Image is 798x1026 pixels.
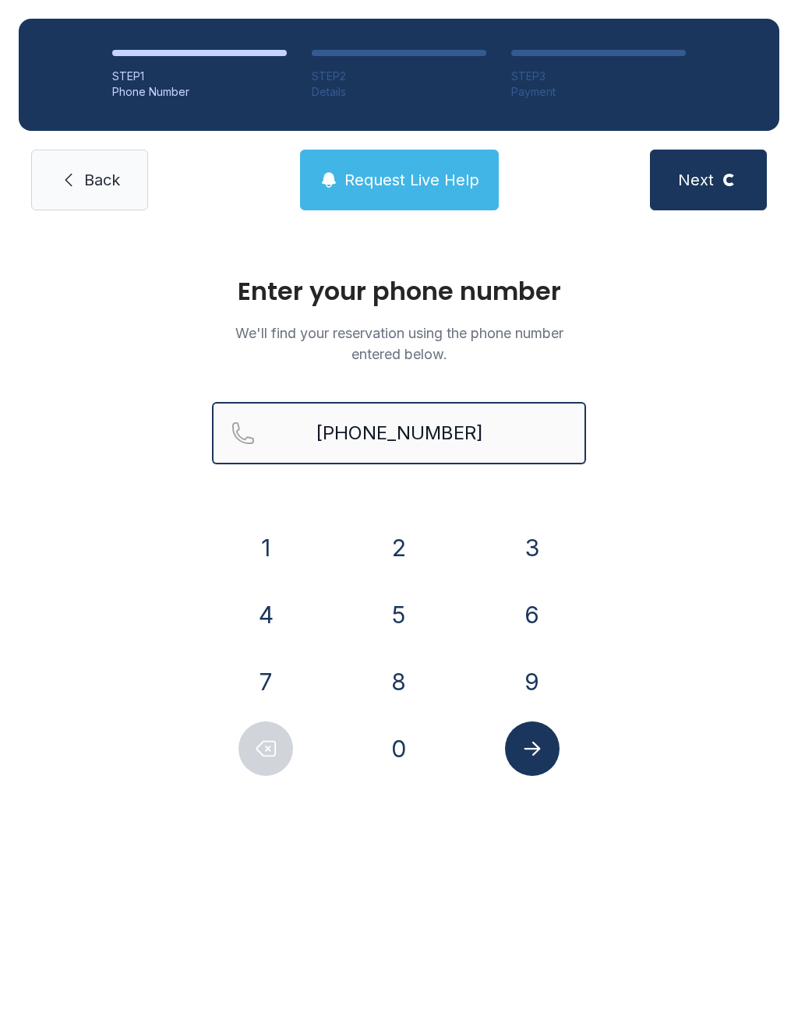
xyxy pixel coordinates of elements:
button: 7 [238,654,293,709]
div: STEP 1 [112,69,287,84]
h1: Enter your phone number [212,279,586,304]
button: 3 [505,520,560,575]
span: Next [678,169,714,191]
button: 9 [505,654,560,709]
button: 6 [505,587,560,642]
span: Back [84,169,120,191]
span: Request Live Help [344,169,479,191]
div: Details [312,84,486,100]
div: STEP 3 [511,69,686,84]
button: 0 [372,721,426,776]
button: Submit lookup form [505,721,560,776]
button: 2 [372,520,426,575]
input: Reservation phone number [212,402,586,464]
div: STEP 2 [312,69,486,84]
div: Phone Number [112,84,287,100]
div: Payment [511,84,686,100]
button: 1 [238,520,293,575]
button: 5 [372,587,426,642]
p: We'll find your reservation using the phone number entered below. [212,323,586,365]
button: Delete number [238,721,293,776]
button: 4 [238,587,293,642]
button: 8 [372,654,426,709]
